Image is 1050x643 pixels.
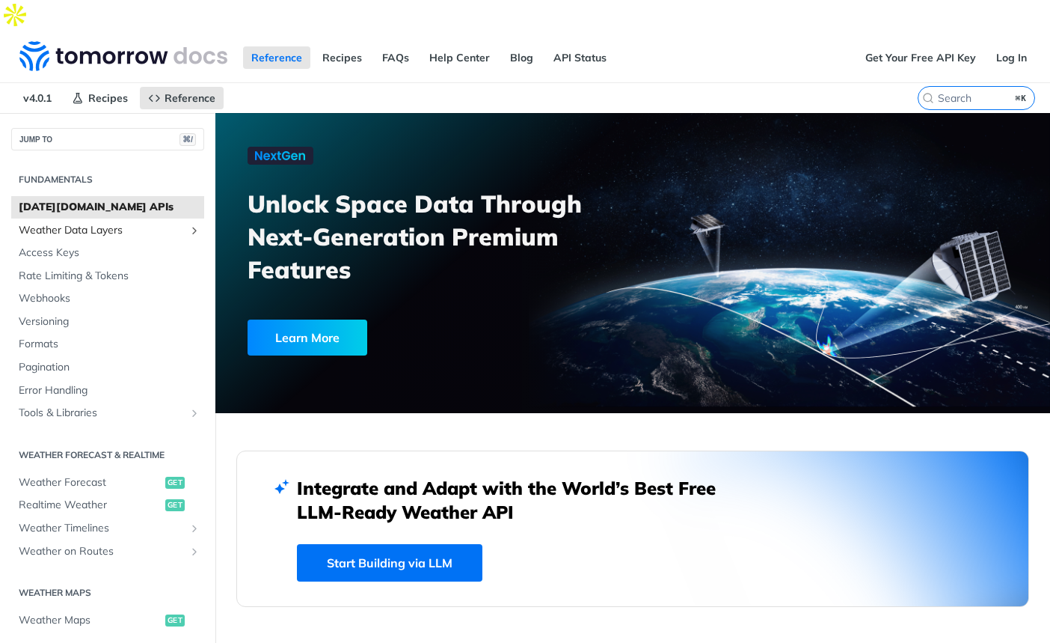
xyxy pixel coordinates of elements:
span: Webhooks [19,291,200,306]
kbd: ⌘K [1012,91,1031,106]
span: Weather Data Layers [19,223,185,238]
h3: Unlock Space Data Through Next-Generation Premium Features [248,187,649,286]
span: Error Handling [19,383,200,398]
button: Show subpages for Weather Data Layers [188,225,200,237]
span: Recipes [88,91,128,105]
a: Reference [140,87,224,109]
span: [DATE][DOMAIN_NAME] APIs [19,200,200,215]
span: Versioning [19,314,200,329]
h2: Fundamentals [11,173,204,186]
span: v4.0.1 [15,87,60,109]
a: Weather on RoutesShow subpages for Weather on Routes [11,540,204,563]
span: Weather Timelines [19,521,185,536]
span: Weather on Routes [19,544,185,559]
span: get [165,477,185,489]
a: Pagination [11,356,204,379]
a: Formats [11,333,204,356]
a: Error Handling [11,380,204,402]
button: Show subpages for Tools & Libraries [188,407,200,419]
img: NextGen [248,147,313,165]
a: Tools & LibrariesShow subpages for Tools & Libraries [11,402,204,424]
a: Weather Data LayersShow subpages for Weather Data Layers [11,219,204,242]
button: JUMP TO⌘/ [11,128,204,150]
a: Get Your Free API Key [857,46,984,69]
button: Show subpages for Weather Timelines [188,522,200,534]
a: Log In [988,46,1035,69]
span: ⌘/ [179,133,196,146]
a: Versioning [11,311,204,333]
span: Weather Maps [19,613,162,628]
button: Show subpages for Weather on Routes [188,546,200,558]
span: Tools & Libraries [19,406,185,421]
h2: Weather Forecast & realtime [11,448,204,462]
span: get [165,615,185,627]
span: Rate Limiting & Tokens [19,269,200,284]
div: Learn More [248,320,367,356]
span: Reference [165,91,215,105]
a: Weather Mapsget [11,609,204,632]
a: Webhooks [11,287,204,310]
a: Access Keys [11,242,204,264]
a: API Status [545,46,615,69]
span: Realtime Weather [19,498,162,513]
span: Pagination [19,360,200,375]
a: Recipes [64,87,136,109]
a: Realtime Weatherget [11,494,204,516]
img: Tomorrow.io Weather API Docs [19,41,227,71]
a: Weather Forecastget [11,472,204,494]
h2: Weather Maps [11,586,204,600]
a: Blog [502,46,541,69]
svg: Search [922,92,934,104]
span: Access Keys [19,246,200,260]
a: Recipes [314,46,370,69]
a: Rate Limiting & Tokens [11,265,204,287]
a: [DATE][DOMAIN_NAME] APIs [11,196,204,219]
a: Help Center [421,46,498,69]
a: Reference [243,46,310,69]
a: Start Building via LLM [297,544,482,582]
a: Weather TimelinesShow subpages for Weather Timelines [11,517,204,540]
a: FAQs [374,46,417,69]
span: get [165,499,185,511]
h2: Integrate and Adapt with the World’s Best Free LLM-Ready Weather API [297,476,738,524]
span: Weather Forecast [19,475,162,490]
a: Learn More [248,320,568,356]
span: Formats [19,337,200,352]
